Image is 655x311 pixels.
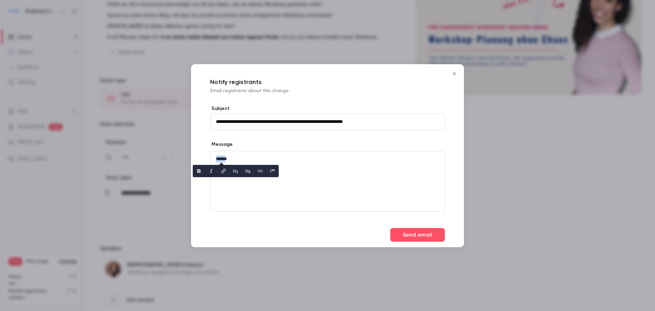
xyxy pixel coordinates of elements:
[210,78,445,86] p: Notify registrants
[210,105,445,112] label: Subject
[210,151,445,211] div: editor
[210,141,233,148] label: Message
[193,166,204,176] button: bold
[390,228,445,242] button: Send email
[448,67,461,81] button: Close
[267,166,278,176] button: blockquote
[218,166,229,176] button: link
[210,87,445,94] p: Email registrants about this change
[206,166,217,176] button: italic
